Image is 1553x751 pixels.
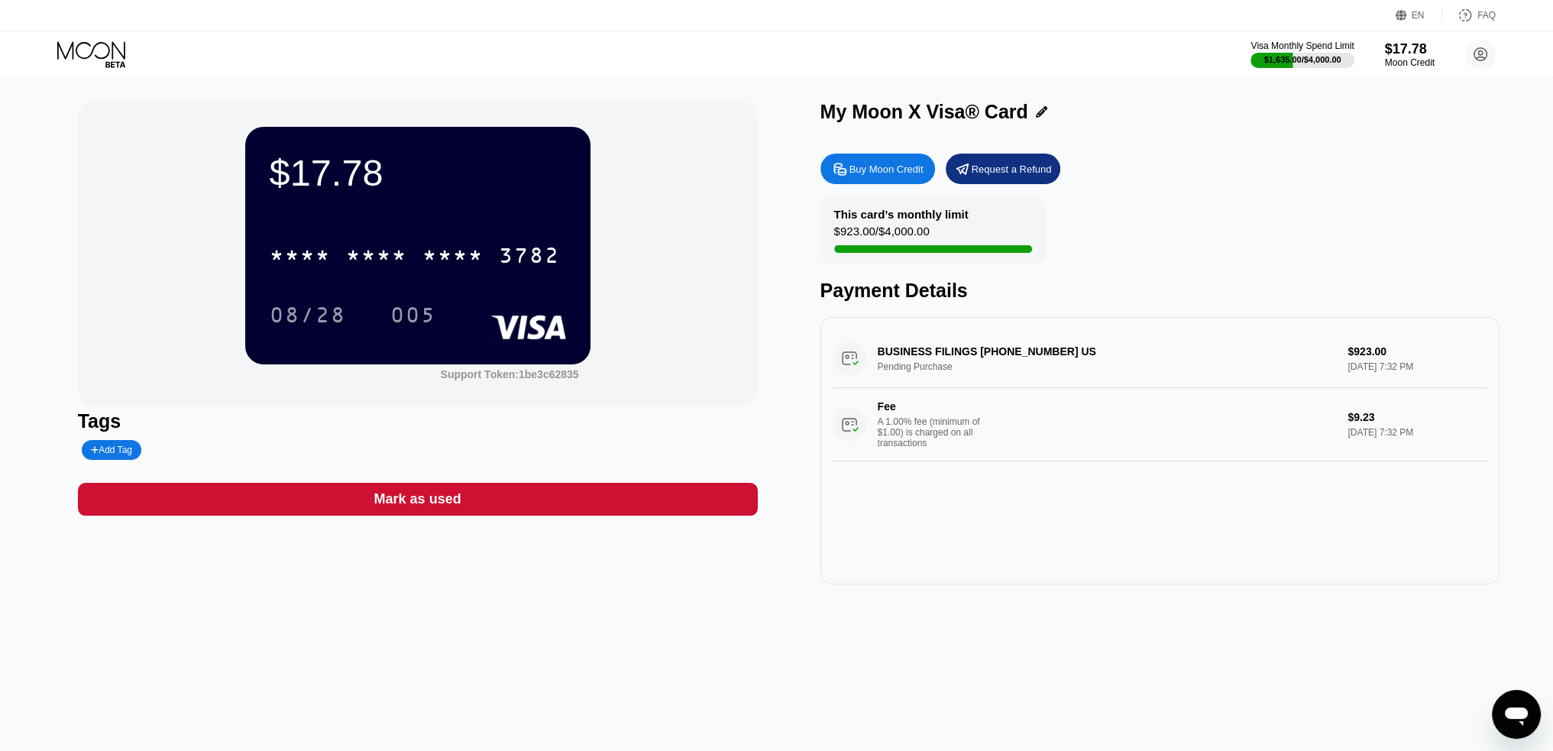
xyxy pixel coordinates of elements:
div: Buy Moon Credit [820,154,935,184]
div: FeeA 1.00% fee (minimum of $1.00) is charged on all transactions$9.23[DATE] 7:32 PM [833,388,1488,461]
div: $17.78 [1385,41,1435,57]
div: Support Token:1be3c62835 [441,368,579,380]
div: A 1.00% fee (minimum of $1.00) is charged on all transactions [878,416,992,448]
div: $17.78Moon Credit [1385,41,1435,68]
div: Request a Refund [972,163,1052,176]
div: My Moon X Visa® Card [820,101,1028,123]
div: Visa Monthly Spend Limit [1250,40,1354,51]
div: This card’s monthly limit [834,208,969,221]
div: Moon Credit [1385,57,1435,68]
div: 005 [390,305,436,329]
div: 3782 [499,245,560,270]
div: FAQ [1477,10,1496,21]
div: Mark as used [374,490,461,508]
div: $1,635.00 / $4,000.00 [1264,55,1341,64]
div: $17.78 [270,151,566,194]
div: Visa Monthly Spend Limit$1,635.00/$4,000.00 [1250,40,1354,68]
div: Add Tag [91,445,132,455]
div: Mark as used [78,483,758,516]
div: FAQ [1442,8,1496,23]
div: 08/28 [270,305,346,329]
div: EN [1396,8,1442,23]
div: $9.23 [1348,411,1487,423]
div: $923.00 / $4,000.00 [834,225,930,245]
div: Support Token: 1be3c62835 [441,368,579,380]
div: 005 [379,296,448,334]
div: Add Tag [82,440,141,460]
div: Buy Moon Credit [849,163,924,176]
div: [DATE] 7:32 PM [1348,427,1487,438]
div: Request a Refund [946,154,1060,184]
div: 08/28 [258,296,358,334]
iframe: Кнопка для запуску вікна повідомлень [1492,690,1541,739]
div: EN [1412,10,1425,21]
div: Payment Details [820,280,1500,302]
div: Tags [78,410,758,432]
div: Fee [878,400,985,413]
